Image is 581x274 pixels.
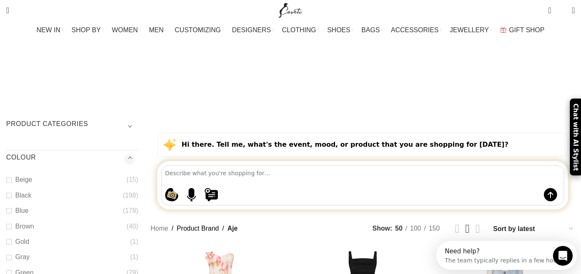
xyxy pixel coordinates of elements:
span: GIFT SHOP [509,26,545,34]
div: My Wishlist [557,2,566,19]
span: DESIGNERS [232,26,271,34]
a: Search [2,2,13,19]
span: NEW IN [37,26,61,34]
img: GiftBag [500,27,506,33]
span: SHOES [327,26,350,34]
div: Need help? [9,7,128,14]
iframe: Intercom live chat [553,246,573,266]
span: CUSTOMIZING [175,26,221,34]
span: WOMEN [112,26,138,34]
a: ACCESSORIES [391,22,442,38]
a: CUSTOMIZING [175,22,224,38]
a: Site logo [277,6,305,13]
span: SHOP BY [71,26,101,34]
a: WOMEN [112,22,141,38]
a: JEWELLERY [450,22,492,38]
div: Main navigation [2,22,579,38]
a: 0 [544,2,555,19]
h3: Product categories [6,119,138,133]
div: The team typically replies in a few hours. [9,14,128,22]
a: SHOES [327,22,353,38]
span: BAGS [361,26,380,34]
a: BAGS [361,22,383,38]
span: CLOTHING [282,26,316,34]
a: SHOP BY [71,22,104,38]
iframe: Intercom live chat discovery launcher [436,241,577,270]
a: DESIGNERS [232,22,274,38]
h3: COLOUR [6,153,138,167]
div: Open Intercom Messenger [3,3,152,26]
span: MEN [149,26,164,34]
a: NEW IN [37,22,64,38]
span: 0 [559,8,565,14]
a: MEN [149,22,166,38]
span: 0 [549,4,555,10]
a: GIFT SHOP [500,22,545,38]
a: CLOTHING [282,22,319,38]
span: JEWELLERY [450,26,489,34]
span: ACCESSORIES [391,26,439,34]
